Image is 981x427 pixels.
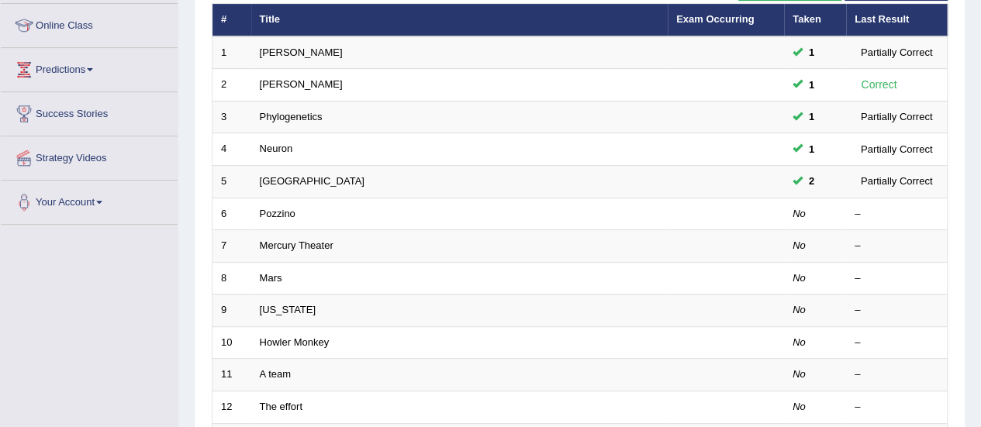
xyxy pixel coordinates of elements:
a: [US_STATE] [260,304,316,315]
em: No [793,272,806,284]
em: No [793,401,806,412]
em: No [793,304,806,315]
td: 6 [212,198,251,230]
em: No [793,208,806,219]
td: 8 [212,262,251,294]
a: Online Class [1,4,178,43]
div: – [855,271,938,286]
em: No [793,336,806,348]
div: – [855,400,938,415]
a: Phylogenetics [260,111,323,122]
a: Howler Monkey [260,336,330,348]
th: Last Result [846,4,948,36]
td: 2 [212,69,251,102]
a: Neuron [260,143,293,154]
td: 7 [212,230,251,263]
span: You can still take this question [803,108,820,125]
a: Strategy Videos [1,136,178,175]
div: Partially Correct [855,141,938,157]
a: [GEOGRAPHIC_DATA] [260,175,364,187]
td: 10 [212,326,251,359]
a: Exam Occurring [676,13,754,25]
em: No [793,368,806,380]
div: Correct [855,76,903,94]
a: Pozzino [260,208,295,219]
td: 4 [212,133,251,166]
td: 11 [212,359,251,391]
div: – [855,367,938,382]
a: Your Account [1,181,178,219]
div: Partially Correct [855,44,938,60]
a: [PERSON_NAME] [260,46,343,58]
a: A team [260,368,291,380]
a: Success Stories [1,92,178,131]
span: You can still take this question [803,141,820,157]
a: The effort [260,401,302,412]
a: Mars [260,272,282,284]
td: 1 [212,36,251,69]
div: – [855,336,938,350]
a: [PERSON_NAME] [260,78,343,90]
td: 9 [212,294,251,327]
td: 12 [212,391,251,423]
th: Title [251,4,668,36]
div: – [855,239,938,253]
a: Mercury Theater [260,239,333,251]
span: You can still take this question [803,173,820,189]
th: # [212,4,251,36]
td: 5 [212,166,251,198]
div: Partially Correct [855,173,938,189]
td: 3 [212,101,251,133]
div: Partially Correct [855,108,938,125]
a: Predictions [1,48,178,87]
div: – [855,303,938,318]
div: – [855,207,938,222]
th: Taken [784,4,846,36]
em: No [793,239,806,251]
span: You can still take this question [803,77,820,93]
span: You can still take this question [803,44,820,60]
